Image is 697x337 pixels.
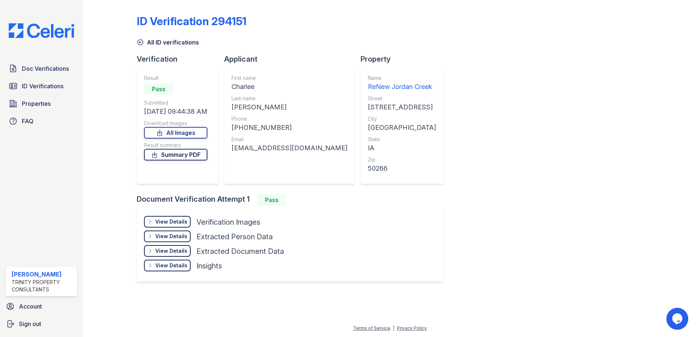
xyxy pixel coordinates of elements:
a: ID Verifications [6,79,77,93]
div: Verification [137,54,224,64]
div: | [393,325,394,331]
div: View Details [155,233,187,240]
span: ID Verifications [22,82,63,90]
span: Doc Verifications [22,64,69,73]
div: [PHONE_NUMBER] [231,123,347,133]
div: First name [231,74,347,82]
div: IA [368,143,436,153]
a: All ID verifications [137,38,199,47]
div: Result [144,74,207,82]
div: [EMAIL_ADDRESS][DOMAIN_NAME] [231,143,347,153]
div: [STREET_ADDRESS] [368,102,436,112]
div: Pass [257,194,286,206]
div: View Details [155,262,187,269]
img: CE_Logo_Blue-a8612792a0a2168367f1c8372b55b34899dd931a85d93a1a3d3e32e68fde9ad4.png [3,23,80,38]
div: Trinity Property Consultants [12,279,74,293]
a: Terms of Service [353,325,390,331]
a: Sign out [3,317,80,331]
a: Doc Verifications [6,61,77,76]
div: ReNew Jordan Creek [368,82,436,92]
div: 50266 [368,163,436,174]
div: Property [361,54,449,64]
div: Verification Images [196,217,260,227]
div: Last name [231,95,347,102]
div: City [368,115,436,123]
a: All Images [144,127,207,139]
a: FAQ [6,114,77,128]
div: [GEOGRAPHIC_DATA] [368,123,436,133]
div: [DATE] 09:44:38 AM [144,106,207,117]
div: Extracted Person Data [196,232,273,242]
div: Result summary [144,142,207,149]
div: [PERSON_NAME] [12,270,74,279]
a: Privacy Policy [397,325,427,331]
span: Sign out [19,319,41,328]
div: Zip [368,156,436,163]
a: Name ReNew Jordan Creek [368,74,436,92]
a: Account [3,299,80,314]
iframe: chat widget [666,308,690,330]
div: Phone [231,115,347,123]
div: State [368,136,436,143]
div: [PERSON_NAME] [231,102,347,112]
div: Name [368,74,436,82]
div: Download Images [144,120,207,127]
div: Charlee [231,82,347,92]
div: View Details [155,218,187,225]
span: FAQ [22,117,34,125]
div: Submitted [144,99,207,106]
span: Properties [22,99,51,108]
div: Applicant [224,54,361,64]
div: View Details [155,247,187,255]
div: Pass [144,83,173,95]
div: Insights [196,261,222,271]
div: Document Verification Attempt 1 [137,194,449,206]
div: Street [368,95,436,102]
div: Email [231,136,347,143]
div: Extracted Document Data [196,246,284,256]
a: Summary PDF [144,149,207,160]
span: Account [19,302,42,311]
div: ID Verification 294151 [137,15,246,28]
a: Properties [6,96,77,111]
